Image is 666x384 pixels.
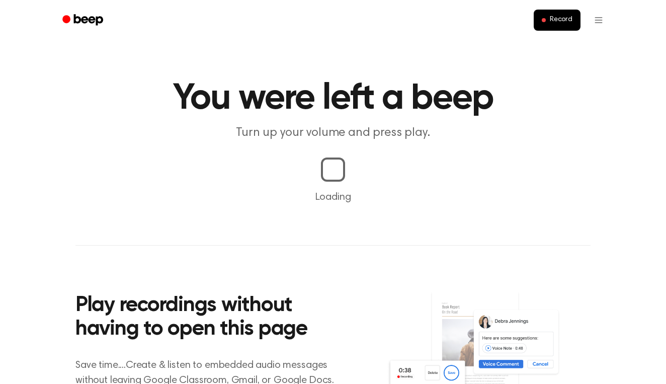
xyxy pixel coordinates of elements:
h2: Play recordings without having to open this page [75,294,347,342]
a: Beep [55,11,112,30]
button: Record [534,10,580,31]
button: Open menu [587,8,611,32]
p: Loading [12,190,654,205]
h1: You were left a beep [75,81,591,117]
p: Turn up your volume and press play. [140,125,526,141]
span: Record [550,16,572,25]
